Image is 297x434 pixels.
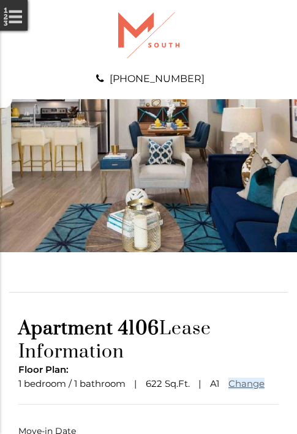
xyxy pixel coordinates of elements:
[118,29,179,40] a: Logo
[18,364,69,375] span: Floor Plan:
[210,378,219,389] span: A1
[18,317,279,364] h1: Lease Information
[228,378,265,389] a: Change
[18,378,126,389] span: 1 bedroom / 1 bathroom
[146,378,162,389] span: 622
[165,378,190,389] span: Sq.Ft.
[110,73,205,84] a: [PHONE_NUMBER]
[18,317,159,340] span: Apartment 4106
[118,12,179,58] img: A graphic with a red M and the word SOUTH.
